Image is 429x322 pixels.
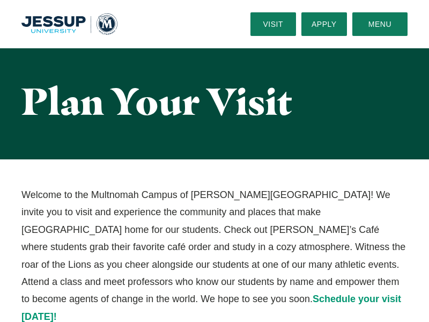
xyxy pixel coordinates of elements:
a: Home [21,13,117,35]
a: Visit [250,12,296,36]
a: Apply [301,12,347,36]
img: Multnomah University Logo [21,13,117,35]
button: Menu [352,12,408,36]
h1: Plan Your Visit [21,80,292,122]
